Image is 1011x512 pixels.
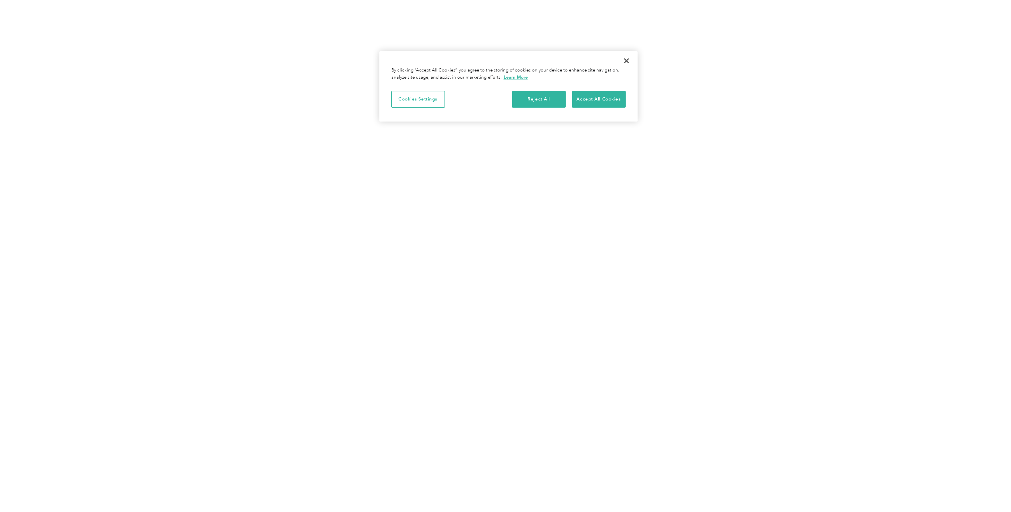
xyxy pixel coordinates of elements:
[379,51,638,122] div: Privacy
[379,51,638,122] div: Cookie banner
[391,91,445,108] button: Cookies Settings
[391,67,626,81] div: By clicking “Accept All Cookies”, you agree to the storing of cookies on your device to enhance s...
[504,74,528,80] a: More information about your privacy, opens in a new tab
[618,52,635,70] button: Close
[512,91,566,108] button: Reject All
[572,91,626,108] button: Accept All Cookies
